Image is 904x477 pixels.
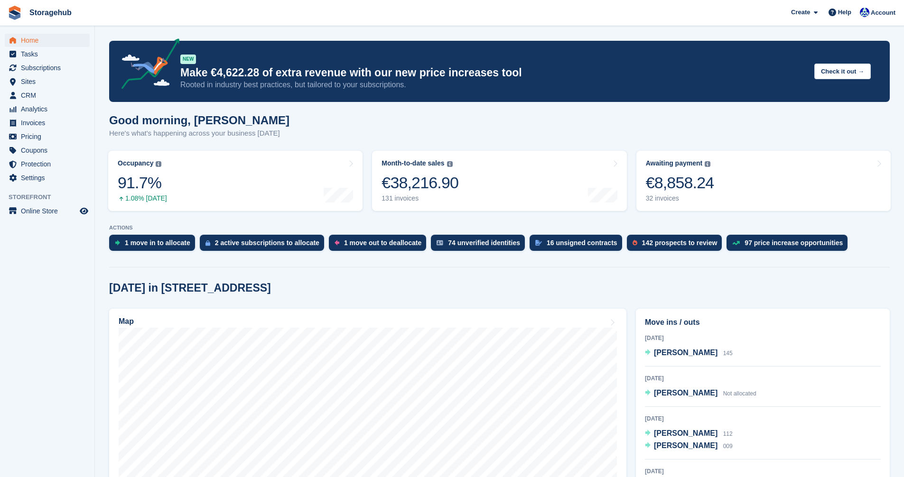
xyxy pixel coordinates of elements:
a: Awaiting payment €8,858.24 32 invoices [636,151,891,211]
div: 1 move out to deallocate [344,239,421,247]
a: Occupancy 91.7% 1.08% [DATE] [108,151,363,211]
span: Help [838,8,851,17]
span: [PERSON_NAME] [654,441,718,449]
img: prospect-51fa495bee0391a8d652442698ab0144808aea92771e9ea1ae160a38d050c398.svg [633,240,637,246]
div: €38,216.90 [382,173,458,193]
p: Make €4,622.28 of extra revenue with our new price increases tool [180,66,807,80]
a: Preview store [78,205,90,217]
span: 145 [723,350,733,357]
a: [PERSON_NAME] 145 [645,347,733,359]
div: 74 unverified identities [448,239,520,247]
a: menu [5,144,90,157]
a: 1 move out to deallocate [329,235,431,256]
a: menu [5,61,90,74]
span: Settings [21,171,78,184]
div: [DATE] [645,334,881,342]
span: CRM [21,89,78,102]
a: menu [5,157,90,171]
img: contract_signature_icon-13c848040528278c33f63329250d36e43548de30e8caae1d1a13099fd9432cc5.svg [535,240,542,246]
img: active_subscription_to_allocate_icon-d502201f5373d7db506a760aba3b589e785aa758c864c3986d89f69b8ff3... [205,240,210,246]
img: icon-info-grey-7440780725fd019a000dd9b08b2336e03edf1995a4989e88bcd33f0948082b44.svg [705,161,710,167]
img: verify_identity-adf6edd0f0f0b5bbfe63781bf79b02c33cf7c696d77639b501bdc392416b5a36.svg [437,240,443,246]
div: €8,858.24 [646,173,714,193]
span: Sites [21,75,78,88]
a: [PERSON_NAME] Not allocated [645,387,756,400]
button: Check it out → [814,64,871,79]
span: Analytics [21,102,78,116]
a: Month-to-date sales €38,216.90 131 invoices [372,151,626,211]
h1: Good morning, [PERSON_NAME] [109,114,289,127]
span: [PERSON_NAME] [654,429,718,437]
span: Coupons [21,144,78,157]
span: 112 [723,431,733,437]
img: icon-info-grey-7440780725fd019a000dd9b08b2336e03edf1995a4989e88bcd33f0948082b44.svg [156,161,161,167]
div: [DATE] [645,414,881,423]
p: Rooted in industry best practices, but tailored to your subscriptions. [180,80,807,90]
a: menu [5,34,90,47]
span: [PERSON_NAME] [654,389,718,397]
p: ACTIONS [109,225,890,231]
div: 1 move in to allocate [125,239,190,247]
img: stora-icon-8386f47178a22dfd0bd8f6a31ec36ba5ce8667c1dd55bd0f319d3a0aa187defe.svg [8,6,22,20]
img: price-adjustments-announcement-icon-8257ccfd72463d97f412b2fc003d46551f7dbcb40ab6d574587a9cd5c0d94... [113,38,180,92]
a: Storagehub [26,5,75,20]
div: [DATE] [645,374,881,383]
div: [DATE] [645,467,881,476]
span: [PERSON_NAME] [654,349,718,357]
a: 142 prospects to review [627,235,727,256]
span: Protection [21,157,78,171]
div: 97 price increase opportunities [745,239,843,247]
h2: Map [119,317,134,326]
a: 1 move in to allocate [109,235,200,256]
img: move_outs_to_deallocate_icon-f764333ba52eb49d3ac5e1228854f67142a1ed5810a6f6cc68b1a99e826820c5.svg [335,240,339,246]
div: 16 unsigned contracts [547,239,617,247]
span: Create [791,8,810,17]
img: Vladimir Osojnik [860,8,869,17]
span: 009 [723,443,733,449]
div: NEW [180,55,196,64]
a: menu [5,102,90,116]
span: Pricing [21,130,78,143]
h2: [DATE] in [STREET_ADDRESS] [109,282,271,294]
span: Account [871,8,895,18]
a: 97 price increase opportunities [727,235,852,256]
a: 16 unsigned contracts [530,235,627,256]
a: menu [5,204,90,218]
a: [PERSON_NAME] 009 [645,440,733,452]
span: Home [21,34,78,47]
img: price_increase_opportunities-93ffe204e8149a01c8c9dc8f82e8f89637d9d84a8eef4429ea346261dce0b2c0.svg [732,241,740,245]
p: Here's what's happening across your business [DATE] [109,128,289,139]
a: menu [5,47,90,61]
div: 142 prospects to review [642,239,718,247]
div: 2 active subscriptions to allocate [215,239,319,247]
a: menu [5,75,90,88]
div: 91.7% [118,173,167,193]
a: menu [5,130,90,143]
a: 74 unverified identities [431,235,530,256]
a: menu [5,116,90,129]
a: menu [5,171,90,184]
span: Not allocated [723,390,756,397]
img: move_ins_to_allocate_icon-fdf77a2bb77ea45bf5b3d319d69a93e2d87916cf1d5bf7949dd705db3b84f3ca.svg [115,240,120,246]
span: Tasks [21,47,78,61]
div: Month-to-date sales [382,159,444,167]
span: Storefront [9,193,94,202]
h2: Move ins / outs [645,317,881,328]
img: icon-info-grey-7440780725fd019a000dd9b08b2336e03edf1995a4989e88bcd33f0948082b44.svg [447,161,453,167]
span: Invoices [21,116,78,129]
div: 1.08% [DATE] [118,194,167,202]
span: Online Store [21,204,78,218]
div: 131 invoices [382,194,458,202]
a: [PERSON_NAME] 112 [645,428,733,440]
div: 32 invoices [646,194,714,202]
span: Subscriptions [21,61,78,74]
div: Occupancy [118,159,153,167]
a: 2 active subscriptions to allocate [200,235,329,256]
div: Awaiting payment [646,159,703,167]
a: menu [5,89,90,102]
